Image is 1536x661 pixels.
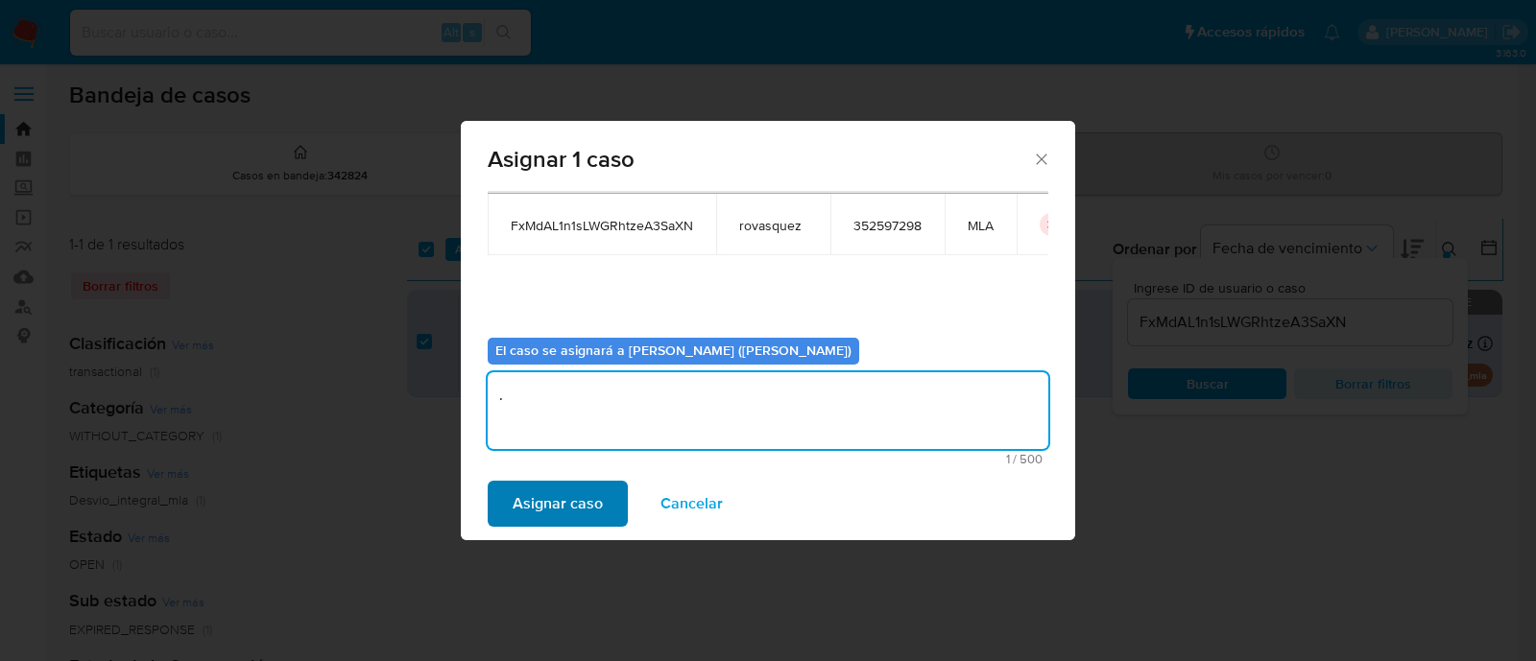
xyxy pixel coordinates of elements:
[488,148,1032,171] span: Asignar 1 caso
[513,483,603,525] span: Asignar caso
[739,217,807,234] span: rovasquez
[1040,213,1063,236] button: icon-button
[968,217,994,234] span: MLA
[660,483,723,525] span: Cancelar
[636,481,748,527] button: Cancelar
[495,341,852,360] b: El caso se asignará a [PERSON_NAME] ([PERSON_NAME])
[488,372,1048,449] textarea: .
[461,121,1075,540] div: assign-modal
[853,217,922,234] span: 352597298
[1032,150,1049,167] button: Cerrar ventana
[488,481,628,527] button: Asignar caso
[511,217,693,234] span: FxMdAL1n1sLWGRhtzeA3SaXN
[493,453,1043,465] span: Máximo 500 caracteres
